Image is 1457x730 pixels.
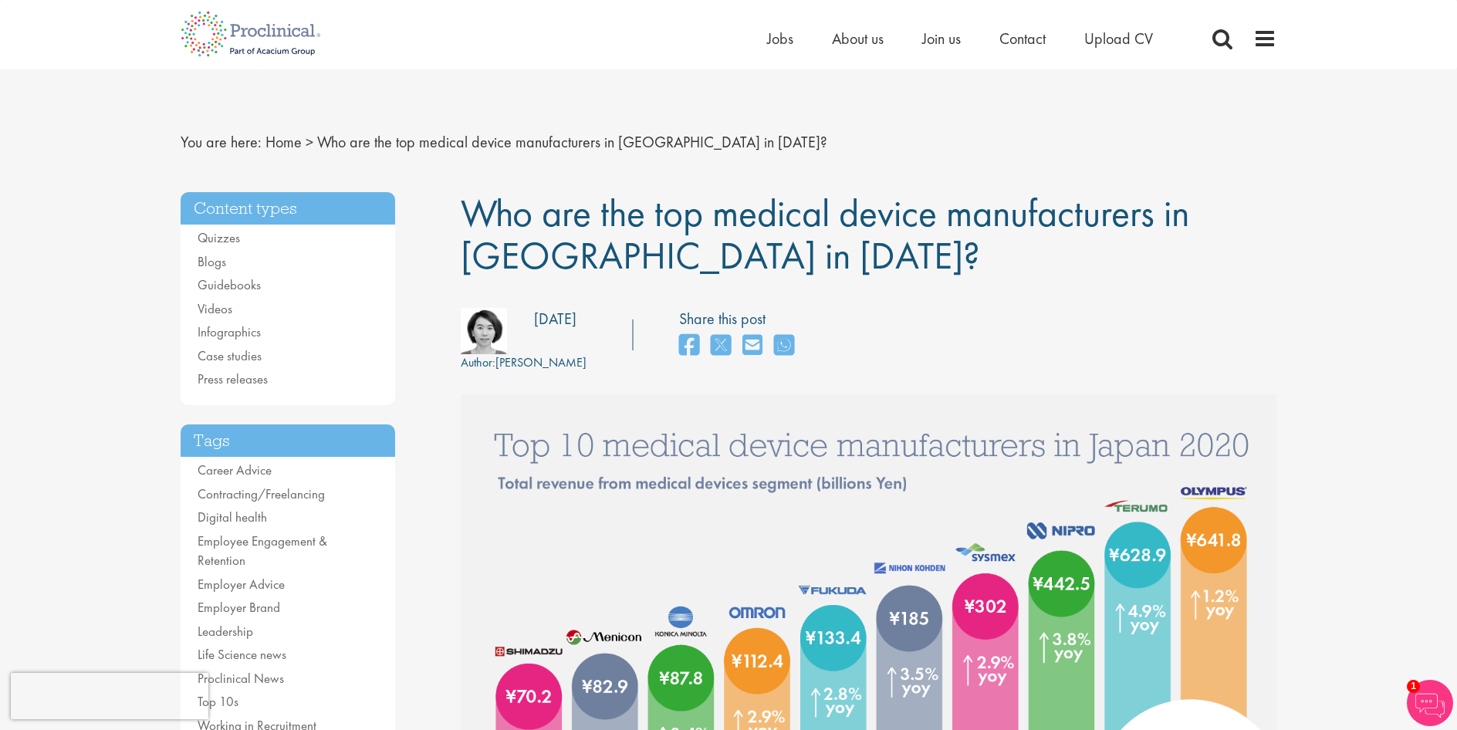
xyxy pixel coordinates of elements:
a: Infographics [198,323,261,340]
a: Life Science news [198,646,286,663]
div: [PERSON_NAME] [461,354,587,372]
span: > [306,132,313,152]
a: Proclinical News [198,670,284,687]
a: Contact [999,29,1046,49]
a: share on email [742,330,762,363]
a: Upload CV [1084,29,1153,49]
a: Blogs [198,253,226,270]
a: Top 10s [198,693,238,710]
span: You are here: [181,132,262,152]
a: Videos [198,300,232,317]
label: Share this post [679,308,802,330]
span: Author: [461,354,495,370]
a: Quizzes [198,229,240,246]
a: Guidebooks [198,276,261,293]
h3: Tags [181,424,395,458]
a: Join us [922,29,961,49]
img: Chatbot [1407,680,1453,726]
img: 801bafe2-1c15-4c35-db46-08d8757b2c12 [461,308,507,354]
h3: Content types [181,192,395,225]
a: Employer Brand [198,599,280,616]
a: Employee Engagement & Retention [198,532,327,569]
span: Who are the top medical device manufacturers in [GEOGRAPHIC_DATA] in [DATE]? [317,132,827,152]
a: Digital health [198,509,267,526]
a: Career Advice [198,461,272,478]
a: Employer Advice [198,576,285,593]
a: breadcrumb link [265,132,302,152]
a: share on twitter [711,330,731,363]
a: Press releases [198,370,268,387]
span: 1 [1407,680,1420,693]
a: Contracting/Freelancing [198,485,325,502]
iframe: reCAPTCHA [11,673,208,719]
span: Who are the top medical device manufacturers in [GEOGRAPHIC_DATA] in [DATE]? [461,188,1189,280]
a: share on whats app [774,330,794,363]
a: About us [832,29,884,49]
a: Leadership [198,623,253,640]
div: [DATE] [534,308,576,330]
a: Case studies [198,347,262,364]
a: Jobs [767,29,793,49]
a: share on facebook [679,330,699,363]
